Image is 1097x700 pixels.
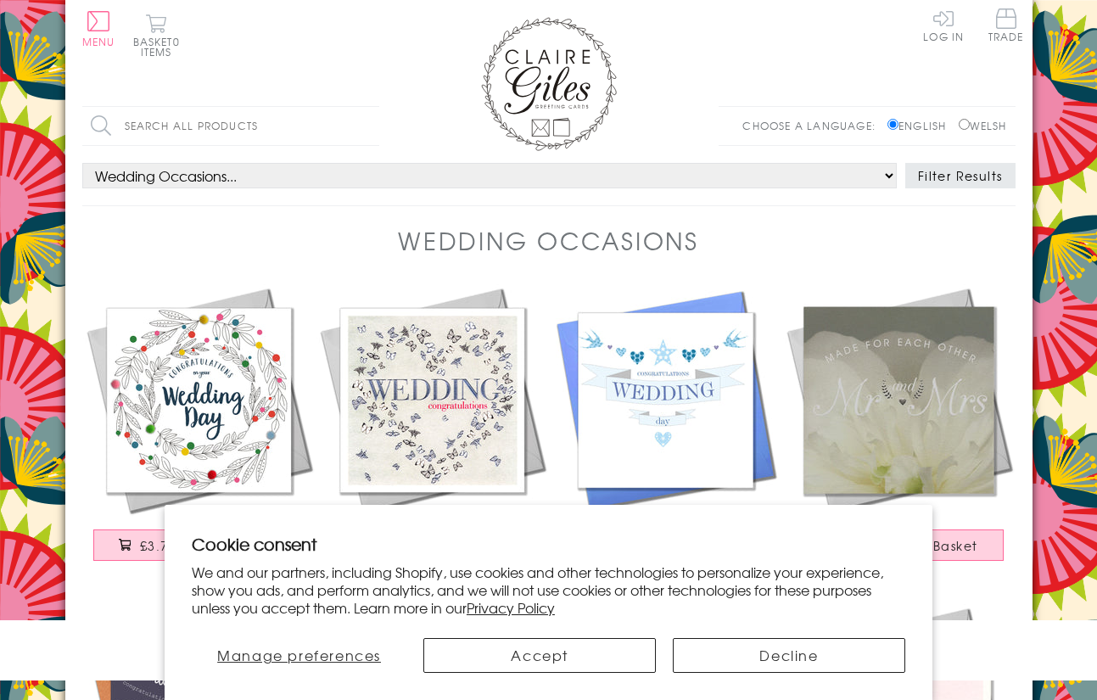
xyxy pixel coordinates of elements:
img: Wedding Card, Flowers, Congratulations, Embellished with colourful pompoms [82,283,316,517]
img: Wedding Card, White Peonie, Mr and Mrs , Embossed and Foiled text [782,283,1016,517]
input: Welsh [959,119,970,130]
button: Basket0 items [133,14,180,57]
p: Choose a language: [742,118,884,133]
a: Privacy Policy [467,597,555,618]
span: 0 items [141,34,180,59]
a: Log In [923,8,964,42]
a: Wedding Card, Flowers, Congratulations, Embellished with colourful pompoms £3.75 Add to Basket [82,283,316,578]
span: Menu [82,34,115,49]
button: Decline [673,638,905,673]
a: Wedding Card, White Peonie, Mr and Mrs , Embossed and Foiled text £3.50 Add to Basket [782,283,1016,578]
input: Search all products [82,107,379,145]
a: Wedding Congratulations Card, Butteflies Heart, Embossed and Foiled text £3.50 Add to Basket [316,283,549,578]
button: Menu [82,11,115,47]
img: Claire Giles Greetings Cards [481,17,617,151]
button: £3.75 Add to Basket [93,529,304,561]
span: Manage preferences [217,645,381,665]
a: Wedding Card, Blue Banners, Congratulations Wedding Day £3.50 Add to Basket [549,283,782,578]
button: Accept [423,638,656,673]
input: English [887,119,898,130]
label: English [887,118,954,133]
h2: Cookie consent [192,532,905,556]
img: Wedding Congratulations Card, Butteflies Heart, Embossed and Foiled text [316,283,549,517]
h1: Wedding Occasions [398,223,699,258]
a: Trade [988,8,1024,45]
span: £3.75 Add to Basket [140,537,278,554]
span: Trade [988,8,1024,42]
button: Filter Results [905,163,1016,188]
img: Wedding Card, Blue Banners, Congratulations Wedding Day [549,283,782,517]
label: Welsh [959,118,1007,133]
button: Manage preferences [192,638,406,673]
p: We and our partners, including Shopify, use cookies and other technologies to personalize your ex... [192,563,905,616]
input: Search [362,107,379,145]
